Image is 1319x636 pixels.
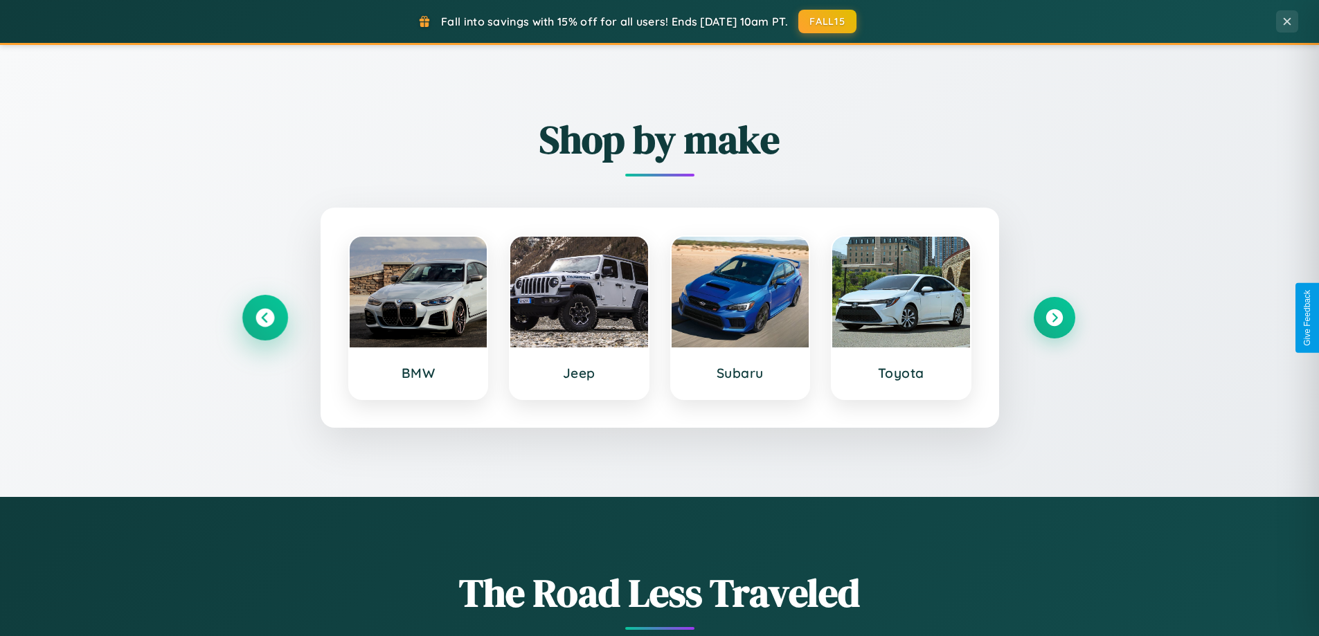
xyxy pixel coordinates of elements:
[1302,290,1312,346] div: Give Feedback
[524,365,634,381] h3: Jeep
[685,365,796,381] h3: Subaru
[846,365,956,381] h3: Toyota
[364,365,474,381] h3: BMW
[441,15,788,28] span: Fall into savings with 15% off for all users! Ends [DATE] 10am PT.
[244,566,1075,619] h1: The Road Less Traveled
[244,113,1075,166] h2: Shop by make
[798,10,856,33] button: FALL15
